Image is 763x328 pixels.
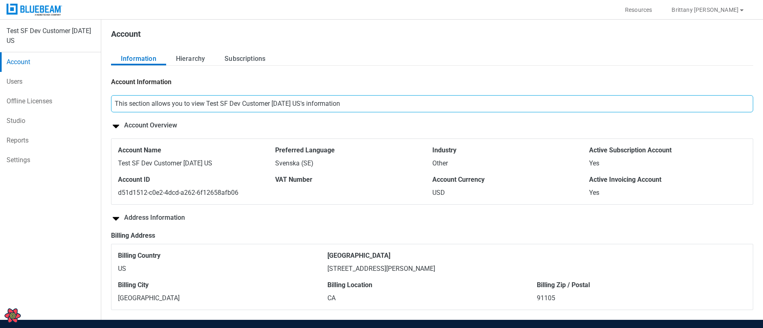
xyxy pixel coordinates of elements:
[111,95,753,112] div: This section allows you to view Test SF Dev Customer [DATE] US's information
[615,3,662,16] button: Resources
[275,145,432,155] span: Preferred Language
[118,280,327,290] span: Billing City
[275,175,432,185] span: VAT Number
[7,4,62,16] img: Bluebeam, Inc.
[589,145,746,155] span: Active Subscription Account
[327,294,336,302] span: CA
[111,29,141,42] h1: Account
[327,265,435,272] span: [STREET_ADDRESS][PERSON_NAME]
[662,3,755,16] button: Brittany [PERSON_NAME]
[118,265,126,272] span: US
[537,294,555,302] span: 91105
[589,175,746,185] span: Active Invoicing Account
[537,280,746,290] span: Billing Zip / Postal
[118,189,238,196] span: d51d1512-c0e2-4dcd-a262-6f12658afb06
[215,52,275,65] button: Subscriptions
[432,189,445,196] span: USD
[432,145,589,155] span: Industry
[589,189,599,196] span: Yes
[111,78,171,87] h2: Account Information
[327,251,746,261] span: [GEOGRAPHIC_DATA]
[589,159,599,167] span: Yes
[118,145,275,155] span: Account Name
[4,308,21,324] button: Open React Query Devtools
[111,231,753,241] div: Billing Address
[327,280,537,290] span: Billing Location
[118,251,327,261] span: Billing Country
[7,26,94,46] div: Test SF Dev Customer [DATE] US
[118,159,212,167] span: Test SF Dev Customer [DATE] US
[118,175,275,185] span: Account ID
[275,159,314,167] span: Svenska (SE)
[111,52,166,65] button: Information
[432,175,589,185] span: Account Currency
[118,294,180,302] span: [GEOGRAPHIC_DATA]
[432,159,448,167] span: Other
[166,52,215,65] button: Hierarchy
